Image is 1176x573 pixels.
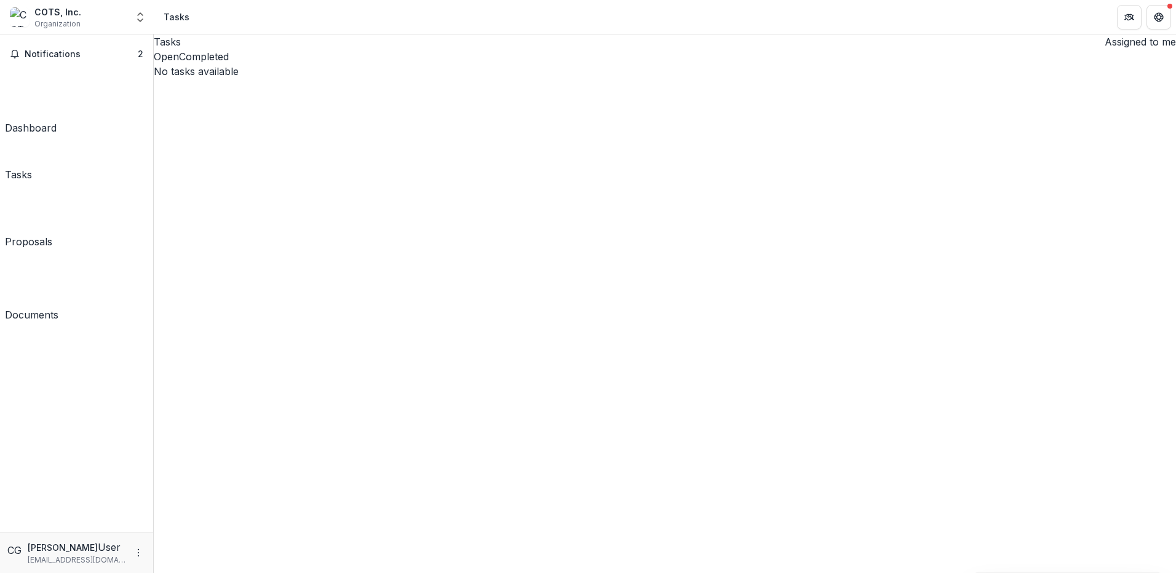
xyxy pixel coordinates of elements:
button: Completed [179,49,229,64]
div: Tasks [5,167,32,182]
nav: breadcrumb [159,8,194,26]
img: COTS, Inc. [10,7,30,27]
div: Documents [5,307,58,322]
button: Notifications2 [5,44,148,64]
div: Cari Groppel [7,543,23,558]
div: COTS, Inc. [34,6,81,18]
a: Proposals [5,187,52,249]
span: 2 [138,49,143,59]
a: Tasks [5,140,32,182]
p: [EMAIL_ADDRESS][DOMAIN_NAME] [28,555,126,566]
button: Get Help [1146,5,1171,30]
div: Tasks [164,10,189,23]
button: More [131,545,146,560]
button: Assigned to me [1100,34,1176,49]
div: Dashboard [5,121,57,135]
button: Open entity switcher [132,5,149,30]
a: Documents [5,254,58,322]
button: Partners [1117,5,1142,30]
p: User [98,540,121,555]
span: Notifications [25,49,138,60]
h2: Tasks [154,34,181,49]
button: Open [154,49,179,64]
p: No tasks available [154,64,1176,79]
span: Organization [34,18,81,30]
div: Proposals [5,234,52,249]
a: Dashboard [5,69,57,135]
p: [PERSON_NAME] [28,541,98,554]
